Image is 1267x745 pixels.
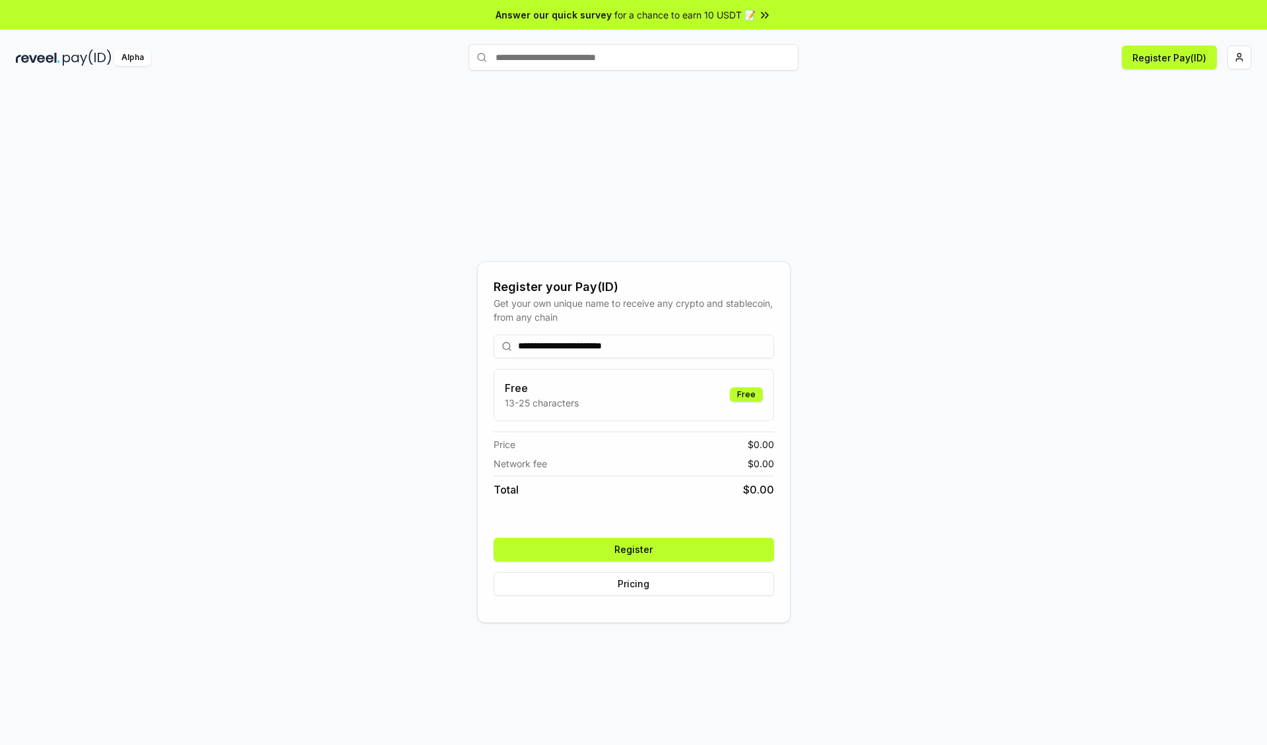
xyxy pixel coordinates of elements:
[505,396,579,410] p: 13-25 characters
[494,457,547,470] span: Network fee
[494,278,774,296] div: Register your Pay(ID)
[743,482,774,498] span: $ 0.00
[1122,46,1217,69] button: Register Pay(ID)
[494,296,774,324] div: Get your own unique name to receive any crypto and stablecoin, from any chain
[114,49,151,66] div: Alpha
[63,49,112,66] img: pay_id
[748,457,774,470] span: $ 0.00
[496,8,612,22] span: Answer our quick survey
[748,437,774,451] span: $ 0.00
[494,437,515,451] span: Price
[494,538,774,562] button: Register
[494,482,519,498] span: Total
[505,380,579,396] h3: Free
[614,8,756,22] span: for a chance to earn 10 USDT 📝
[494,572,774,596] button: Pricing
[730,387,763,402] div: Free
[16,49,60,66] img: reveel_dark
